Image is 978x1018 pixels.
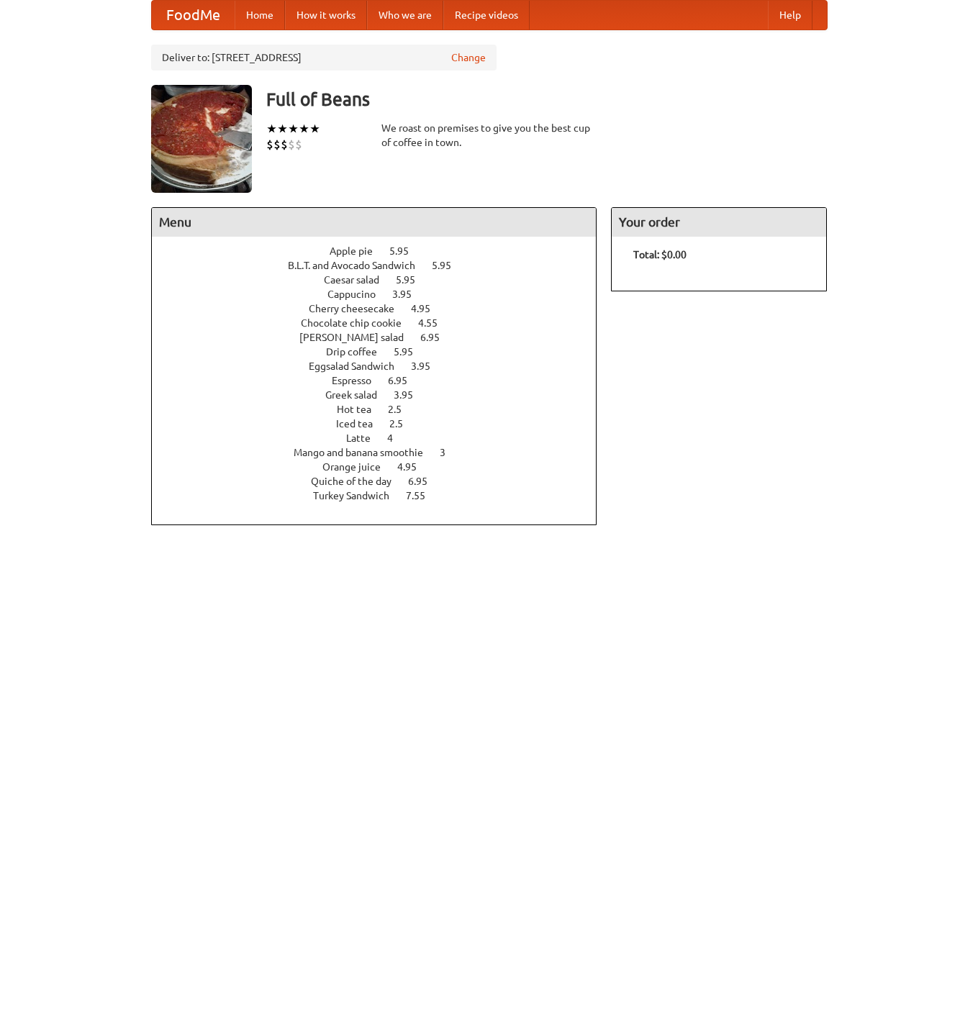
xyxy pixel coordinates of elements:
a: Home [235,1,285,29]
span: Caesar salad [324,274,394,286]
span: 6.95 [420,332,454,343]
a: Espresso 6.95 [332,375,434,386]
a: Latte 4 [346,432,420,444]
a: Orange juice 4.95 [322,461,443,473]
span: Cherry cheesecake [309,303,409,314]
span: Drip coffee [326,346,391,358]
span: 3.95 [394,389,427,401]
span: 4.55 [418,317,452,329]
span: 3.95 [392,288,426,300]
span: Quiche of the day [311,476,406,487]
span: 7.55 [406,490,440,501]
span: Eggsalad Sandwich [309,360,409,372]
span: Turkey Sandwich [313,490,404,501]
span: Cappucino [327,288,390,300]
a: Greek salad 3.95 [325,389,440,401]
span: 6.95 [408,476,442,487]
a: Who we are [367,1,443,29]
span: 2.5 [389,418,417,430]
a: Recipe videos [443,1,530,29]
span: 5.95 [389,245,423,257]
li: ★ [288,121,299,137]
span: 3.95 [411,360,445,372]
div: Deliver to: [STREET_ADDRESS] [151,45,497,71]
li: $ [295,137,302,153]
span: Hot tea [337,404,386,415]
a: Hot tea 2.5 [337,404,428,415]
a: Caesar salad 5.95 [324,274,442,286]
span: 5.95 [396,274,430,286]
span: 4.95 [397,461,431,473]
span: 5.95 [432,260,466,271]
li: ★ [277,121,288,137]
a: Apple pie 5.95 [330,245,435,257]
span: [PERSON_NAME] salad [299,332,418,343]
li: ★ [266,121,277,137]
div: We roast on premises to give you the best cup of coffee in town. [381,121,597,150]
span: Chocolate chip cookie [301,317,416,329]
a: Mango and banana smoothie 3 [294,447,472,458]
span: Greek salad [325,389,391,401]
a: Help [768,1,812,29]
a: FoodMe [152,1,235,29]
span: Apple pie [330,245,387,257]
li: $ [281,137,288,153]
span: 2.5 [388,404,416,415]
img: angular.jpg [151,85,252,193]
li: $ [266,137,273,153]
span: Latte [346,432,385,444]
a: Cherry cheesecake 4.95 [309,303,457,314]
li: $ [273,137,281,153]
a: Turkey Sandwich 7.55 [313,490,452,501]
a: B.L.T. and Avocado Sandwich 5.95 [288,260,478,271]
a: Quiche of the day 6.95 [311,476,454,487]
li: $ [288,137,295,153]
a: Chocolate chip cookie 4.55 [301,317,464,329]
span: 4.95 [411,303,445,314]
h4: Your order [612,208,826,237]
span: B.L.T. and Avocado Sandwich [288,260,430,271]
a: Drip coffee 5.95 [326,346,440,358]
span: 4 [387,432,407,444]
a: Eggsalad Sandwich 3.95 [309,360,457,372]
a: How it works [285,1,367,29]
span: Mango and banana smoothie [294,447,438,458]
span: Espresso [332,375,386,386]
a: Iced tea 2.5 [336,418,430,430]
a: Cappucino 3.95 [327,288,438,300]
h4: Menu [152,208,597,237]
a: Change [451,50,486,65]
span: Iced tea [336,418,387,430]
span: Orange juice [322,461,395,473]
h3: Full of Beans [266,85,828,114]
a: [PERSON_NAME] salad 6.95 [299,332,466,343]
span: 3 [440,447,460,458]
li: ★ [299,121,309,137]
li: ★ [309,121,320,137]
span: 6.95 [388,375,422,386]
b: Total: $0.00 [633,249,687,260]
span: 5.95 [394,346,427,358]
